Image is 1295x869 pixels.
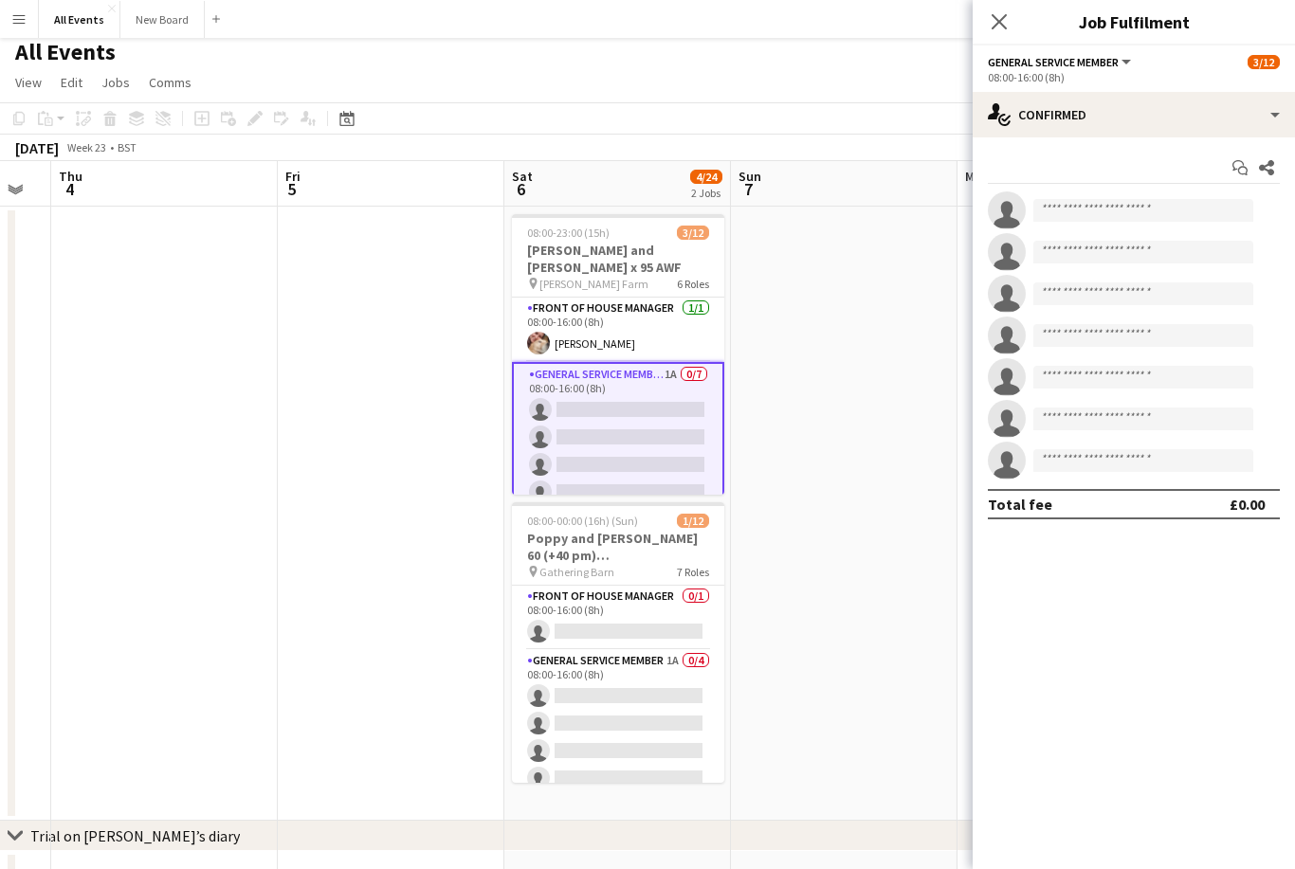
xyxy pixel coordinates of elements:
[962,178,990,200] span: 8
[30,826,240,845] div: Trial on [PERSON_NAME]’s diary
[149,74,192,91] span: Comms
[512,214,724,495] app-job-card: 08:00-23:00 (15h)3/12[PERSON_NAME] and [PERSON_NAME] x 95 AWF [PERSON_NAME] Farm6 RolesFront of H...
[988,55,1134,69] button: General service member
[988,495,1052,514] div: Total fee
[1248,55,1280,69] span: 3/12
[677,277,709,291] span: 6 Roles
[677,565,709,579] span: 7 Roles
[512,298,724,362] app-card-role: Front of House Manager1/108:00-16:00 (8h)[PERSON_NAME]
[120,1,205,38] button: New Board
[736,178,761,200] span: 7
[141,70,199,95] a: Comms
[59,168,82,185] span: Thu
[101,74,130,91] span: Jobs
[539,277,648,291] span: [PERSON_NAME] Farm
[512,242,724,276] h3: [PERSON_NAME] and [PERSON_NAME] x 95 AWF
[15,138,59,157] div: [DATE]
[527,514,638,528] span: 08:00-00:00 (16h) (Sun)
[118,140,137,154] div: BST
[8,70,49,95] a: View
[94,70,137,95] a: Jobs
[527,226,610,240] span: 08:00-23:00 (15h)
[1230,495,1265,514] div: £0.00
[690,170,722,184] span: 4/24
[283,178,301,200] span: 5
[53,70,90,95] a: Edit
[973,9,1295,34] h3: Job Fulfilment
[965,168,990,185] span: Mon
[15,74,42,91] span: View
[63,140,110,154] span: Week 23
[39,1,120,38] button: All Events
[512,168,533,185] span: Sat
[677,514,709,528] span: 1/12
[512,502,724,783] app-job-card: 08:00-00:00 (16h) (Sun)1/12Poppy and [PERSON_NAME] 60 (+40 pm) [GEOGRAPHIC_DATA] Gathering Barn7 ...
[512,586,724,650] app-card-role: Front of House Manager0/108:00-16:00 (8h)
[512,530,724,564] h3: Poppy and [PERSON_NAME] 60 (+40 pm) [GEOGRAPHIC_DATA]
[285,168,301,185] span: Fri
[512,362,724,595] app-card-role: General service member1A0/708:00-16:00 (8h)
[15,38,116,66] h1: All Events
[509,178,533,200] span: 6
[677,226,709,240] span: 3/12
[56,178,82,200] span: 4
[691,186,721,200] div: 2 Jobs
[988,70,1280,84] div: 08:00-16:00 (8h)
[512,650,724,797] app-card-role: General service member1A0/408:00-16:00 (8h)
[973,92,1295,137] div: Confirmed
[739,168,761,185] span: Sun
[539,565,614,579] span: Gathering Barn
[61,74,82,91] span: Edit
[988,55,1119,69] span: General service member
